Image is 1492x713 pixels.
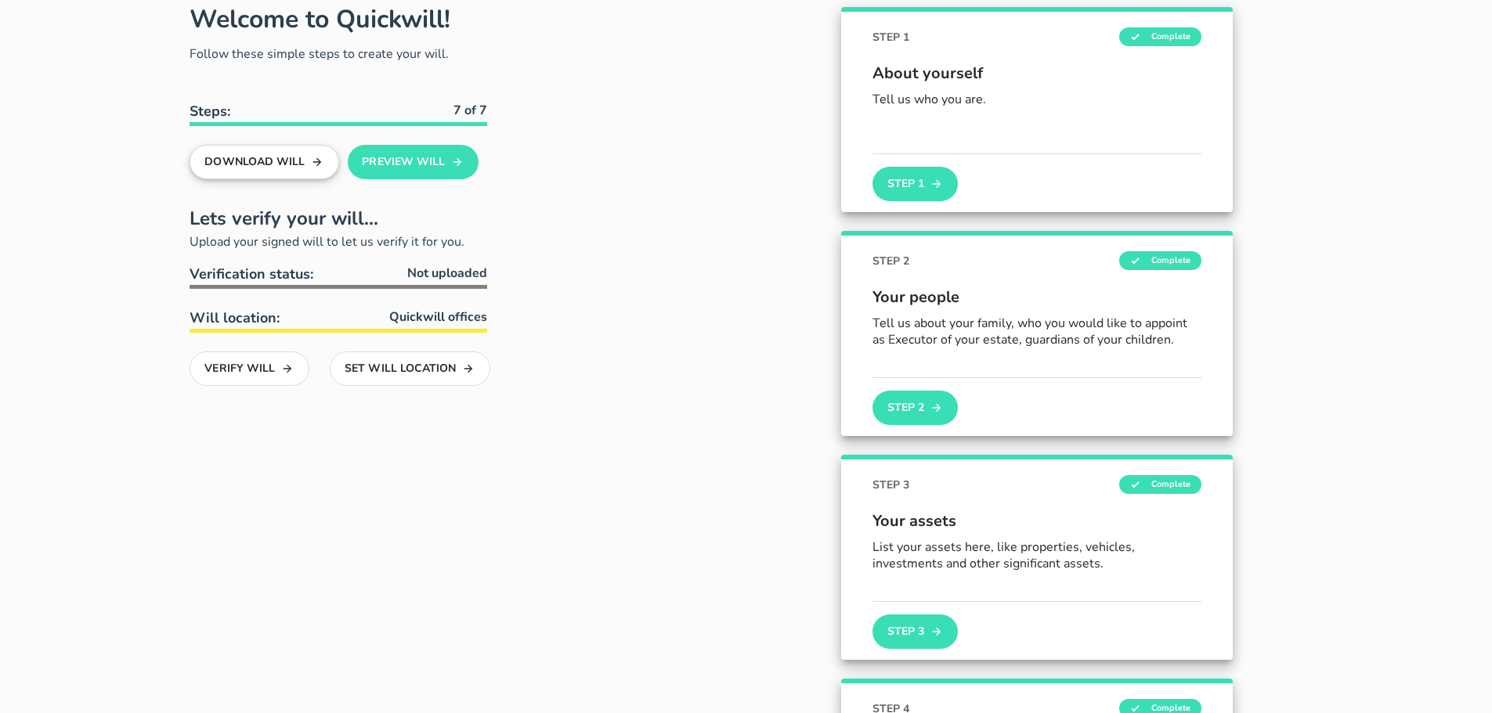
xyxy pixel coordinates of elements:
[190,265,313,283] span: Verification status:
[872,539,1201,572] p: List your assets here, like properties, vehicles, investments and other significant assets.
[348,145,479,179] button: Preview Will
[1119,475,1201,494] span: Complete
[190,351,309,386] button: Verify Will
[872,477,909,493] span: STEP 3
[389,308,487,326] span: Quickwill offices
[872,92,1201,108] p: Tell us who you are.
[872,29,909,45] span: STEP 1
[1119,251,1201,270] span: Complete
[872,62,1201,85] span: About yourself
[872,614,957,649] button: Step 3
[407,264,487,283] span: Not uploaded
[190,204,487,232] h2: Lets verify your will...
[190,102,230,121] b: Steps:
[330,351,490,386] button: Set Will Location
[453,102,487,119] b: 7 of 7
[1119,27,1201,46] span: Complete
[190,45,487,63] p: Follow these simple steps to create your will.
[190,145,339,179] button: Download Will
[872,253,909,269] span: STEP 2
[872,315,1201,348] p: Tell us about your family, who you would like to appoint as Executor of your estate, guardians of...
[872,391,957,425] button: Step 2
[872,167,957,201] button: Step 1
[872,510,1201,533] span: Your assets
[190,2,450,36] h1: Welcome to Quickwill!
[190,232,487,251] p: Upload your signed will to let us verify it for you.
[190,308,280,327] span: Will location:
[872,286,1201,309] span: Your people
